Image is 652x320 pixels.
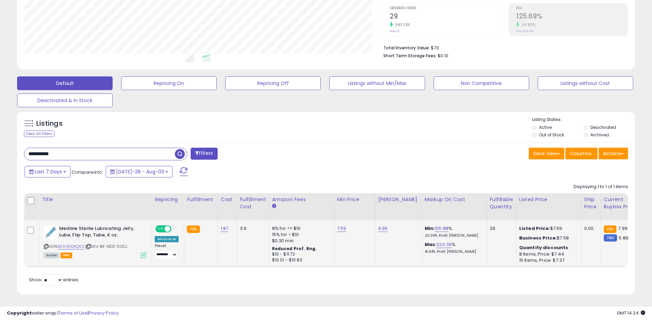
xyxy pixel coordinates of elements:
[618,225,627,232] span: 7.99
[425,249,482,254] p: 41.94% Profit [PERSON_NAME]
[425,242,482,254] div: %
[539,132,564,138] label: Out of Stock
[519,251,576,257] div: 8 Items, Price: $7.44
[519,22,535,27] small: 26.82%
[574,184,628,190] div: Displaying 1 to 1 of 1 items
[584,225,596,232] div: 0.00
[42,196,149,203] div: Title
[584,196,598,210] div: Ship Price
[516,12,628,22] h2: 125.69%
[221,196,234,203] div: Cost
[121,76,217,90] button: Repricing On
[422,193,487,220] th: The percentage added to the cost of goods (COGS) that forms the calculator for Min & Max prices.
[516,7,628,10] span: ROI
[44,225,146,257] div: ASIN:
[490,196,513,210] div: Fulfillable Quantity
[36,119,63,128] h5: Listings
[570,150,591,157] span: Columns
[425,225,435,232] b: Min:
[390,29,399,33] small: Prev: 6
[44,253,60,258] span: All listings currently available for purchase on Amazon
[378,225,388,232] a: 9.99
[532,116,635,123] p: Listing States:
[425,225,482,238] div: %
[155,236,179,242] div: Amazon AI
[539,124,552,130] label: Active
[272,203,276,209] small: Amazon Fees.
[490,225,511,232] div: 29
[390,12,501,22] h2: 29
[116,168,164,175] span: [DATE]-28 - Aug-03
[187,225,200,233] small: FBA
[604,225,616,233] small: FBA
[383,53,437,59] b: Short Term Storage Fees:
[240,225,264,232] div: 3.9
[272,238,329,244] div: $0.30 min
[519,225,550,232] b: Listed Price:
[425,233,482,238] p: 26.09% Profit [PERSON_NAME]
[329,76,425,90] button: Listings without Min/Max
[272,196,331,203] div: Amazon Fees
[390,7,501,10] span: Ordered Items
[538,76,633,90] button: Listings without Cost
[85,244,127,249] span: | SKU: BX-A1DZ-COCJ
[337,225,346,232] a: 7.59
[272,225,329,232] div: 8% for <= $10
[519,235,576,241] div: $7.58
[155,196,181,203] div: Repricing
[58,244,84,249] a: B009GQ4QSQ
[61,253,72,258] span: FBA
[617,310,645,316] span: 2025-08-11 14:24 GMT
[425,241,437,248] b: Max:
[565,148,598,159] button: Columns
[604,196,639,210] div: Current Buybox Price
[24,131,54,137] div: Clear All Filters
[337,196,372,203] div: Min Price
[106,166,172,177] button: [DATE]-28 - Aug-03
[519,225,576,232] div: $7.59
[529,148,564,159] button: Save View
[516,29,533,33] small: Prev: 99.11%
[519,235,557,241] b: Business Price:
[599,148,628,159] button: Actions
[519,245,576,251] div: :
[44,225,57,239] img: 41djGBWNUEL._SL40_.jpg
[156,226,165,232] span: ON
[191,148,217,160] button: Filters
[7,310,119,317] div: seller snap | |
[7,310,32,316] strong: Copyright
[17,94,113,107] button: Deactivated & In Stock
[519,244,568,251] b: Quantity discounts
[383,45,430,51] b: Total Inventory Value:
[170,226,181,232] span: OFF
[29,276,78,283] span: Show: entries
[17,76,113,90] button: Default
[272,251,329,257] div: $10 - $11.72
[272,257,329,263] div: $10.01 - $10.83
[434,76,529,90] button: Non Competitive
[59,310,88,316] a: Terms of Use
[519,196,578,203] div: Listed Price
[590,124,616,130] label: Deactivated
[378,196,419,203] div: [PERSON_NAME]
[272,232,329,238] div: 15% for > $10
[35,168,62,175] span: Last 7 Days
[604,234,617,242] small: FBM
[435,225,448,232] a: 105.88
[59,225,142,240] b: Medline Sterile Lubricating Jelly, Lube, Flip Top, Tube, 4 oz.
[72,169,103,175] span: Compared to:
[590,132,609,138] label: Archived
[155,244,179,259] div: Preset:
[425,196,484,203] div: Markup on Cost
[619,235,628,241] span: 5.89
[89,310,119,316] a: Privacy Policy
[436,241,452,248] a: 224.06
[221,225,229,232] a: 1.87
[187,196,215,203] div: Fulfillment
[225,76,321,90] button: Repricing Off
[240,196,266,210] div: Fulfillment Cost
[383,43,623,51] li: $73
[25,166,71,177] button: Last 7 Days
[519,257,576,263] div: 15 Items, Price: $7.37
[438,52,448,59] span: $0.10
